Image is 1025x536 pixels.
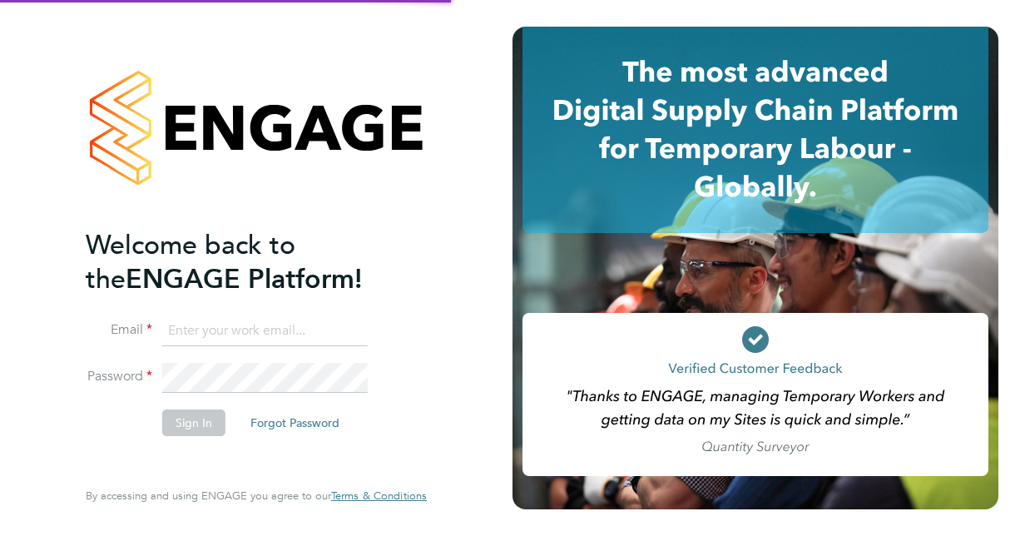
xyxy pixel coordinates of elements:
[162,316,368,346] input: Enter your work email...
[86,229,295,295] span: Welcome back to the
[86,228,410,296] h2: ENGAGE Platform!
[162,409,225,436] button: Sign In
[86,368,152,385] label: Password
[331,489,427,503] span: Terms & Conditions
[237,409,353,436] button: Forgot Password
[331,489,427,503] a: Terms & Conditions
[86,489,427,503] span: By accessing and using ENGAGE you agree to our
[86,321,152,339] label: Email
